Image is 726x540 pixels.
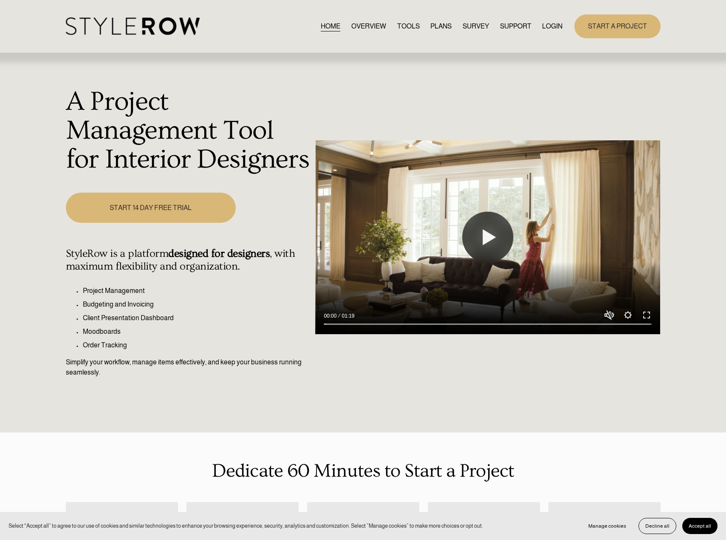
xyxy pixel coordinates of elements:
a: LOGIN [542,20,562,32]
a: PLANS [430,20,452,32]
a: SURVEY [463,20,489,32]
button: Accept all [682,518,718,534]
a: OVERVIEW [351,20,386,32]
p: Budgeting and Invoicing [83,299,311,310]
p: Project Management [83,286,311,296]
button: Decline all [638,518,676,534]
span: Manage cookies [588,523,626,529]
span: Decline all [645,523,670,529]
p: Select “Accept all” to agree to our use of cookies and similar technologies to enhance your brows... [8,522,483,530]
p: Moodboards [83,327,311,337]
a: folder dropdown [500,20,531,32]
span: SUPPORT [500,21,531,31]
div: Current time [324,312,339,320]
input: Seek [324,321,652,327]
a: TOOLS [397,20,420,32]
a: START 14 DAY FREE TRIAL [66,193,236,223]
p: Client Presentation Dashboard [83,313,311,323]
p: Simplify your workflow, manage items effectively, and keep your business running seamlessly. [66,357,311,378]
a: HOME [321,20,340,32]
button: Manage cookies [582,518,633,534]
img: StyleRow [66,17,200,35]
h1: A Project Management Tool for Interior Designers [66,88,311,174]
strong: designed for designers [168,247,270,260]
p: Order Tracking [83,340,311,350]
h4: StyleRow is a platform , with maximum flexibility and organization. [66,247,311,273]
p: Dedicate 60 Minutes to Start a Project [66,457,661,485]
span: Accept all [689,523,711,529]
div: Duration [339,312,356,320]
button: Play [462,212,513,263]
a: START A PROJECT [574,14,661,38]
